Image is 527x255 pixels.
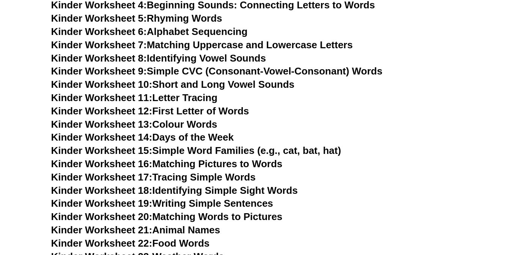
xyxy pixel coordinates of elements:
[51,158,153,169] span: Kinder Worksheet 16:
[51,171,153,183] span: Kinder Worksheet 17:
[51,65,382,77] a: Kinder Worksheet 9:Simple CVC (Consonant-Vowel-Consonant) Words
[51,211,283,222] a: Kinder Worksheet 20:Matching Words to Pictures
[51,79,153,90] span: Kinder Worksheet 10:
[51,119,153,130] span: Kinder Worksheet 13:
[51,238,210,249] a: Kinder Worksheet 22:Food Words
[51,26,147,37] span: Kinder Worksheet 6:
[51,224,153,236] span: Kinder Worksheet 21:
[51,92,218,103] a: Kinder Worksheet 11:Letter Tracing
[51,79,295,90] a: Kinder Worksheet 10:Short and Long Vowel Sounds
[51,39,147,51] span: Kinder Worksheet 7:
[51,171,256,183] a: Kinder Worksheet 17:Tracing Simple Words
[51,198,273,209] a: Kinder Worksheet 19:Writing Simple Sentences
[51,238,153,249] span: Kinder Worksheet 22:
[51,131,234,143] a: Kinder Worksheet 14:Days of the Week
[51,119,217,130] a: Kinder Worksheet 13:Colour Words
[51,145,341,156] a: Kinder Worksheet 15:Simple Word Families (e.g., cat, bat, hat)
[397,169,527,255] iframe: Chat Widget
[51,13,222,24] a: Kinder Worksheet 5:Rhyming Words
[51,92,153,103] span: Kinder Worksheet 11:
[51,158,283,169] a: Kinder Worksheet 16:Matching Pictures to Words
[51,198,153,209] span: Kinder Worksheet 19:
[51,211,153,222] span: Kinder Worksheet 20:
[51,145,153,156] span: Kinder Worksheet 15:
[51,105,249,117] a: Kinder Worksheet 12:First Letter of Words
[51,13,147,24] span: Kinder Worksheet 5:
[51,52,147,64] span: Kinder Worksheet 8:
[51,185,298,196] a: Kinder Worksheet 18:Identifying Simple Sight Words
[51,52,266,64] a: Kinder Worksheet 8:Identifying Vowel Sounds
[51,26,248,37] a: Kinder Worksheet 6:Alphabet Sequencing
[51,131,153,143] span: Kinder Worksheet 14:
[51,224,220,236] a: Kinder Worksheet 21:Animal Names
[51,39,353,51] a: Kinder Worksheet 7:Matching Uppercase and Lowercase Letters
[51,65,147,77] span: Kinder Worksheet 9:
[51,185,153,196] span: Kinder Worksheet 18:
[51,105,153,117] span: Kinder Worksheet 12:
